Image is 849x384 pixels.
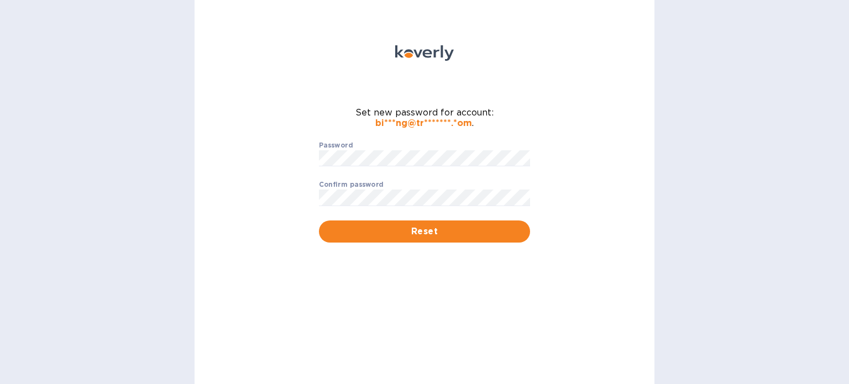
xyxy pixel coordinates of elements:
[319,182,384,188] label: Confirm password
[319,142,353,149] label: Password
[319,107,530,128] span: Set new password for account: .
[395,45,454,61] img: Koverly
[319,220,530,243] button: Reset
[328,225,521,238] span: Reset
